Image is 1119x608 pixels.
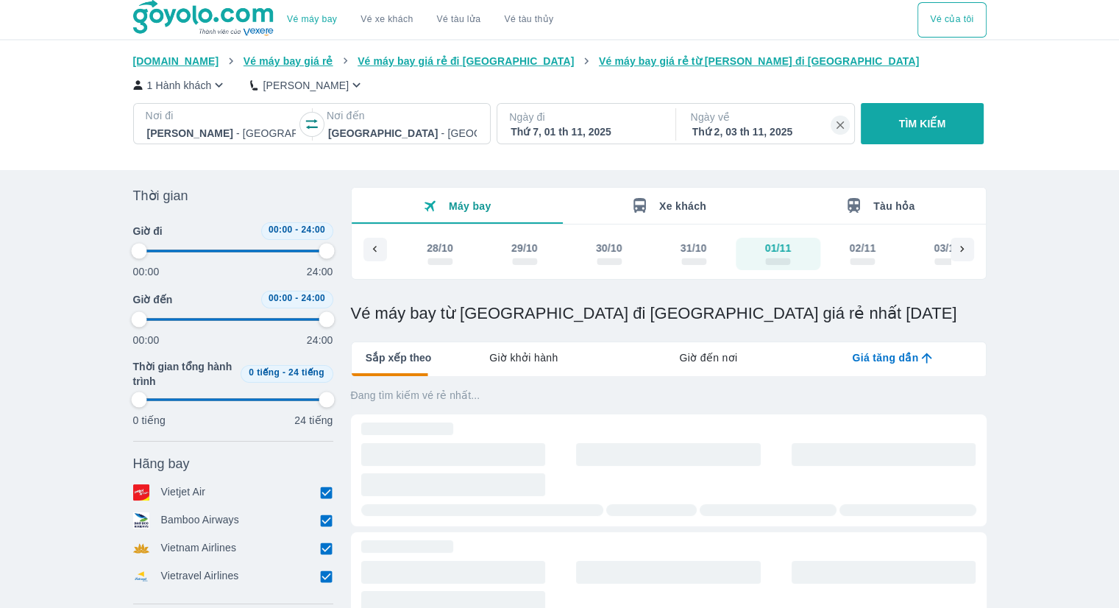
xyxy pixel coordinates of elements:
[133,55,219,67] span: [DOMAIN_NAME]
[873,200,915,212] span: Tàu hỏa
[301,225,325,235] span: 24:00
[133,224,163,238] span: Giờ đi
[427,241,453,255] div: 28/10
[275,2,565,38] div: choose transportation mode
[351,388,987,403] p: Đang tìm kiếm vé rẻ nhất...
[249,367,280,378] span: 0 tiếng
[133,413,166,428] p: 0 tiếng
[288,367,324,378] span: 24 tiếng
[244,55,333,67] span: Vé máy bay giá rẻ
[250,77,364,93] button: [PERSON_NAME]
[659,200,706,212] span: Xe khách
[596,241,622,255] div: 30/10
[692,124,841,139] div: Thứ 2, 03 th 11, 2025
[360,14,413,25] a: Vé xe khách
[295,225,298,235] span: -
[917,2,986,38] button: Vé của tôi
[425,2,493,38] a: Vé tàu lửa
[327,108,478,123] p: Nơi đến
[133,77,227,93] button: 1 Hành khách
[681,241,707,255] div: 31/10
[161,512,239,529] p: Bamboo Airways
[599,55,920,67] span: Vé máy bay giá rẻ từ [PERSON_NAME] đi [GEOGRAPHIC_DATA]
[934,241,960,255] div: 03/11
[679,350,737,365] span: Giờ đến nơi
[492,2,565,38] button: Vé tàu thủy
[161,540,237,556] p: Vietnam Airlines
[269,293,293,303] span: 00:00
[287,14,337,25] a: Vé máy bay
[358,55,574,67] span: Vé máy bay giá rẻ đi [GEOGRAPHIC_DATA]
[764,241,791,255] div: 01/11
[511,241,538,255] div: 29/10
[449,200,491,212] span: Máy bay
[917,2,986,38] div: choose transportation mode
[269,225,293,235] span: 00:00
[307,333,333,347] p: 24:00
[511,124,659,139] div: Thứ 7, 01 th 11, 2025
[351,303,987,324] h1: Vé máy bay từ [GEOGRAPHIC_DATA] đi [GEOGRAPHIC_DATA] giá rẻ nhất [DATE]
[307,264,333,279] p: 24:00
[161,484,206,501] p: Vietjet Air
[849,241,875,255] div: 02/11
[283,367,285,378] span: -
[133,455,190,473] span: Hãng bay
[861,103,984,144] button: TÌM KIẾM
[133,359,235,389] span: Thời gian tổng hành trình
[295,293,298,303] span: -
[133,264,160,279] p: 00:00
[263,78,349,93] p: [PERSON_NAME]
[146,108,297,123] p: Nơi đi
[133,54,987,68] nav: breadcrumb
[431,342,985,373] div: lab API tabs example
[133,187,188,205] span: Thời gian
[489,350,558,365] span: Giờ khởi hành
[899,116,946,131] p: TÌM KIẾM
[852,350,918,365] span: Giá tăng dần
[133,292,173,307] span: Giờ đến
[691,110,842,124] p: Ngày về
[509,110,661,124] p: Ngày đi
[133,333,160,347] p: 00:00
[161,568,239,584] p: Vietravel Airlines
[294,413,333,428] p: 24 tiếng
[366,350,432,365] span: Sắp xếp theo
[301,293,325,303] span: 24:00
[147,78,212,93] p: 1 Hành khách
